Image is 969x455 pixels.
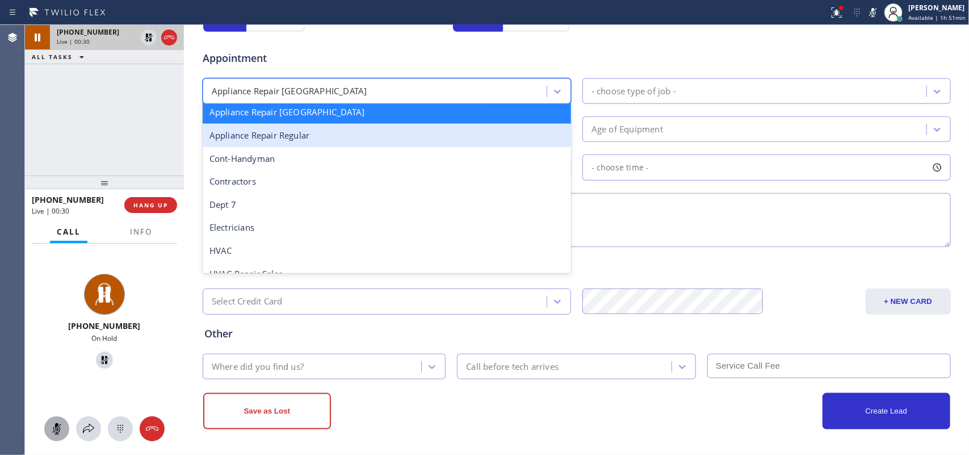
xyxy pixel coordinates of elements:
button: Mute [865,5,881,20]
button: Hang up [140,416,165,441]
div: Call before tech arrives [466,360,559,373]
button: ALL TASKS [25,50,95,64]
span: ALL TASKS [32,53,73,61]
input: Service Call Fee [707,354,951,378]
div: - choose type of job - [592,85,676,98]
div: Where did you find us? [212,360,304,373]
div: Select Credit Card [212,295,283,308]
div: Cont-Handyman [203,147,571,170]
span: Live | 00:30 [32,206,69,216]
button: Unhold Customer [96,352,113,369]
button: Create Lead [823,393,950,429]
div: Appliance Repair Regular [203,124,571,147]
span: Info [130,227,152,237]
button: Mute [44,416,69,441]
span: Available | 1h 51min [908,14,966,22]
span: Live | 00:30 [57,37,90,45]
button: Info [123,221,159,243]
button: Open directory [76,416,101,441]
div: HVAC [203,239,571,262]
div: Other [204,326,949,341]
div: Appliance Repair [GEOGRAPHIC_DATA] [203,101,571,124]
div: [PERSON_NAME] [908,3,966,12]
span: - choose time - [592,162,649,173]
div: Credit card [204,261,949,276]
div: Appliance Repair [GEOGRAPHIC_DATA] [212,85,367,98]
button: + NEW CARD [866,289,951,315]
button: Save as Lost [203,393,331,429]
button: Unhold Customer [141,30,157,45]
button: HANG UP [124,197,177,213]
button: Open dialpad [108,416,133,441]
button: Call [50,221,87,243]
span: Appointment [203,51,451,66]
span: [PHONE_NUMBER] [32,194,104,205]
div: Electricians [203,216,571,239]
span: HANG UP [133,201,168,209]
span: [PHONE_NUMBER] [57,27,119,37]
span: [PHONE_NUMBER] [69,320,141,331]
div: Dept 7 [203,193,571,216]
div: HVAC Repair Sales [203,262,571,286]
span: Call [57,227,81,237]
span: On Hold [92,333,118,343]
div: Contractors [203,170,571,193]
div: Age of Equipment [592,123,663,136]
button: Hang up [161,30,177,45]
